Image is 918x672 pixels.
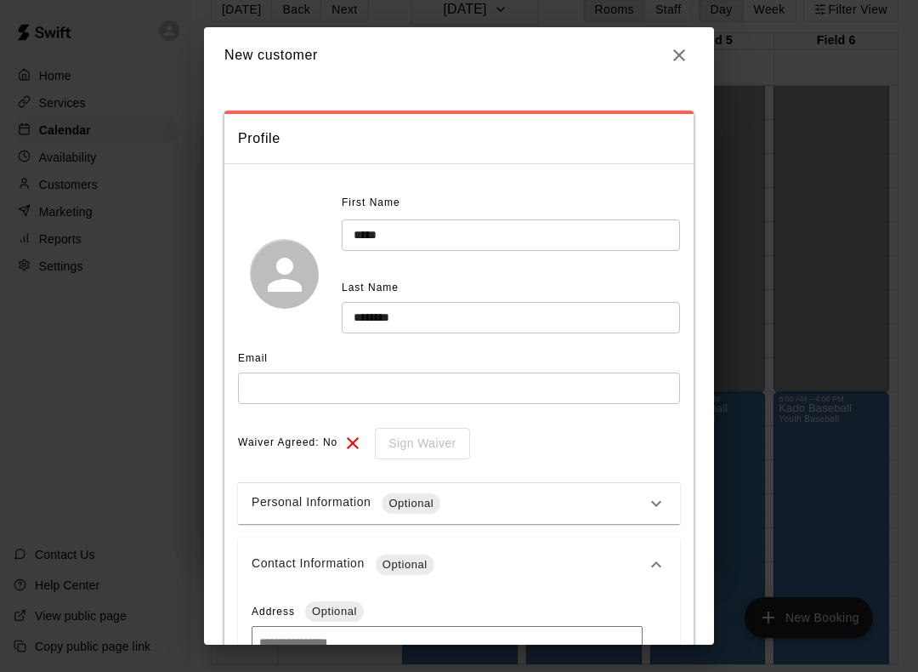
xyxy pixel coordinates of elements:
[238,430,337,457] span: Waiver Agreed: No
[342,282,399,293] span: Last Name
[224,44,318,66] h6: New customer
[342,190,400,217] span: First Name
[305,603,364,620] span: Optional
[382,495,440,512] span: Optional
[252,555,646,575] div: Contact Information
[238,352,268,364] span: Email
[238,483,680,524] div: Personal InformationOptional
[363,428,469,459] div: To sign waivers in admin, this feature must be enabled in general settings
[238,128,680,150] span: Profile
[238,538,680,592] div: Contact InformationOptional
[252,493,646,514] div: Personal Information
[376,556,434,573] span: Optional
[252,606,295,618] span: Address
